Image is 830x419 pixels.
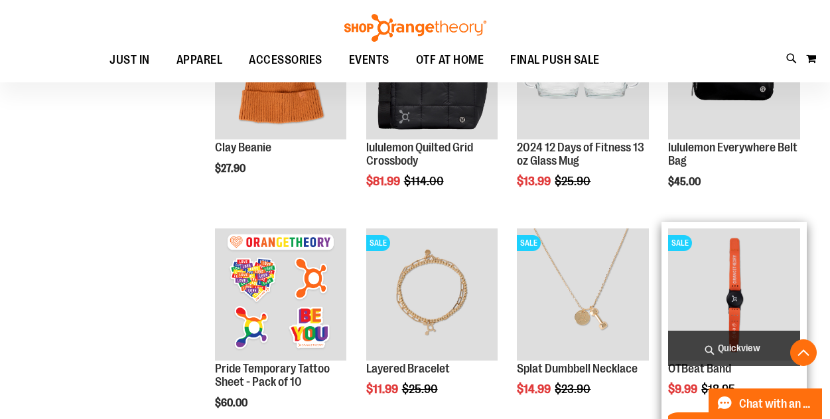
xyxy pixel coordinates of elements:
[336,45,403,76] a: EVENTS
[366,235,390,251] span: SALE
[709,388,823,419] button: Chat with an Expert
[739,398,814,410] span: Chat with an Expert
[517,141,644,167] a: 2024 12 Days of Fitness 13 oz Glass Mug
[215,397,249,409] span: $60.00
[403,45,498,76] a: OTF AT HOME
[208,1,354,209] div: product
[215,228,347,361] img: Pride Temporary Tattoo Sheet - Pack of 10
[517,228,649,363] a: Front facing view of plus Necklace - GoldSALE
[402,382,440,396] span: $25.90
[555,175,592,188] span: $25.90
[668,141,797,167] a: lululemon Everywhere Belt Bag
[360,1,505,221] div: product
[215,163,247,175] span: $27.90
[517,362,638,375] a: Splat Dumbbell Necklace
[366,141,473,167] a: lululemon Quilted Grid Crossbody
[236,45,336,75] a: ACCESSORIES
[163,45,236,76] a: APPAREL
[342,14,488,42] img: Shop Orangetheory
[176,45,223,75] span: APPAREL
[510,45,600,75] span: FINAL PUSH SALE
[668,228,800,361] img: OTBeat Band
[404,175,446,188] span: $114.00
[517,228,649,361] img: Front facing view of plus Necklace - Gold
[555,382,592,396] span: $23.90
[668,362,731,375] a: OTBeat Band
[366,175,402,188] span: $81.99
[215,228,347,363] a: Pride Temporary Tattoo Sheet - Pack of 10
[668,176,703,188] span: $45.00
[109,45,150,75] span: JUST IN
[349,45,389,75] span: EVENTS
[517,175,553,188] span: $13.99
[497,45,613,76] a: FINAL PUSH SALE
[215,141,271,154] a: Clay Beanie
[790,339,817,366] button: Back To Top
[366,382,400,396] span: $11.99
[366,362,450,375] a: Layered Bracelet
[215,362,330,388] a: Pride Temporary Tattoo Sheet - Pack of 10
[366,228,498,363] a: Layered BraceletSALE
[517,235,541,251] span: SALE
[517,382,553,396] span: $14.99
[668,382,699,396] span: $9.99
[416,45,484,75] span: OTF AT HOME
[96,45,163,76] a: JUST IN
[249,45,322,75] span: ACCESSORIES
[668,331,800,366] a: Quickview
[668,235,692,251] span: SALE
[661,1,807,221] div: product
[510,1,656,221] div: product
[366,228,498,361] img: Layered Bracelet
[701,382,737,396] span: $18.95
[668,228,800,363] a: OTBeat BandSALE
